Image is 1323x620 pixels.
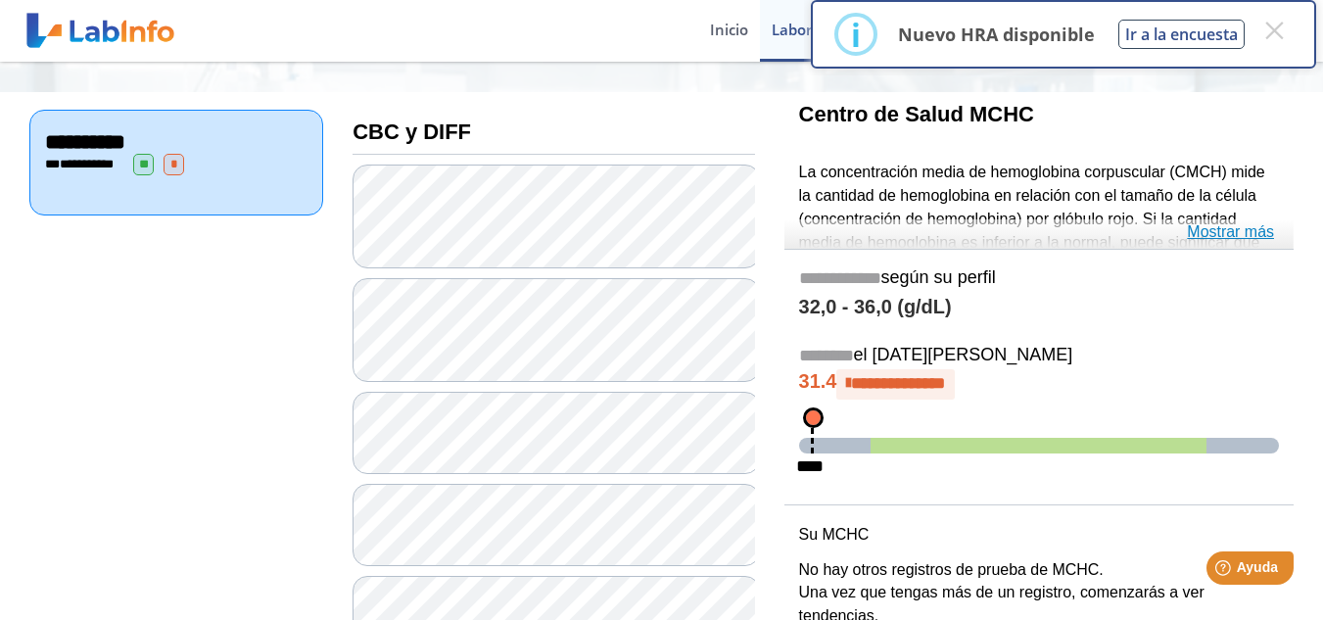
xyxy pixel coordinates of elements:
font: el [DATE][PERSON_NAME] [854,345,1073,364]
font: Mostrar más [1187,223,1274,240]
font: según su perfil [881,267,996,287]
font: CBC y DIFF [353,119,471,144]
font: 32,0 - 36,0 (g/dL) [799,296,952,317]
button: Cerrar este diálogo [1256,13,1292,48]
font: La concentración media de hemoglobina corpuscular (CMCH) mide la cantidad de hemoglobina en relac... [799,164,1274,391]
font: Inicio [710,20,748,39]
font: Centro de Salud MCHC [799,102,1034,126]
font: Ir a la encuesta [1125,24,1238,45]
button: Ir a la encuesta [1118,20,1245,49]
font: No hay otros registros de prueba de MCHC. [799,561,1104,578]
iframe: Lanzador de widgets de ayuda [1149,544,1301,598]
font: i [851,13,861,56]
font: × [1262,6,1287,55]
font: Nuevo HRA disponible [898,23,1095,46]
font: Laboratorios [772,20,861,39]
font: Su MCHC [799,526,870,543]
font: 31.4 [799,370,837,392]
